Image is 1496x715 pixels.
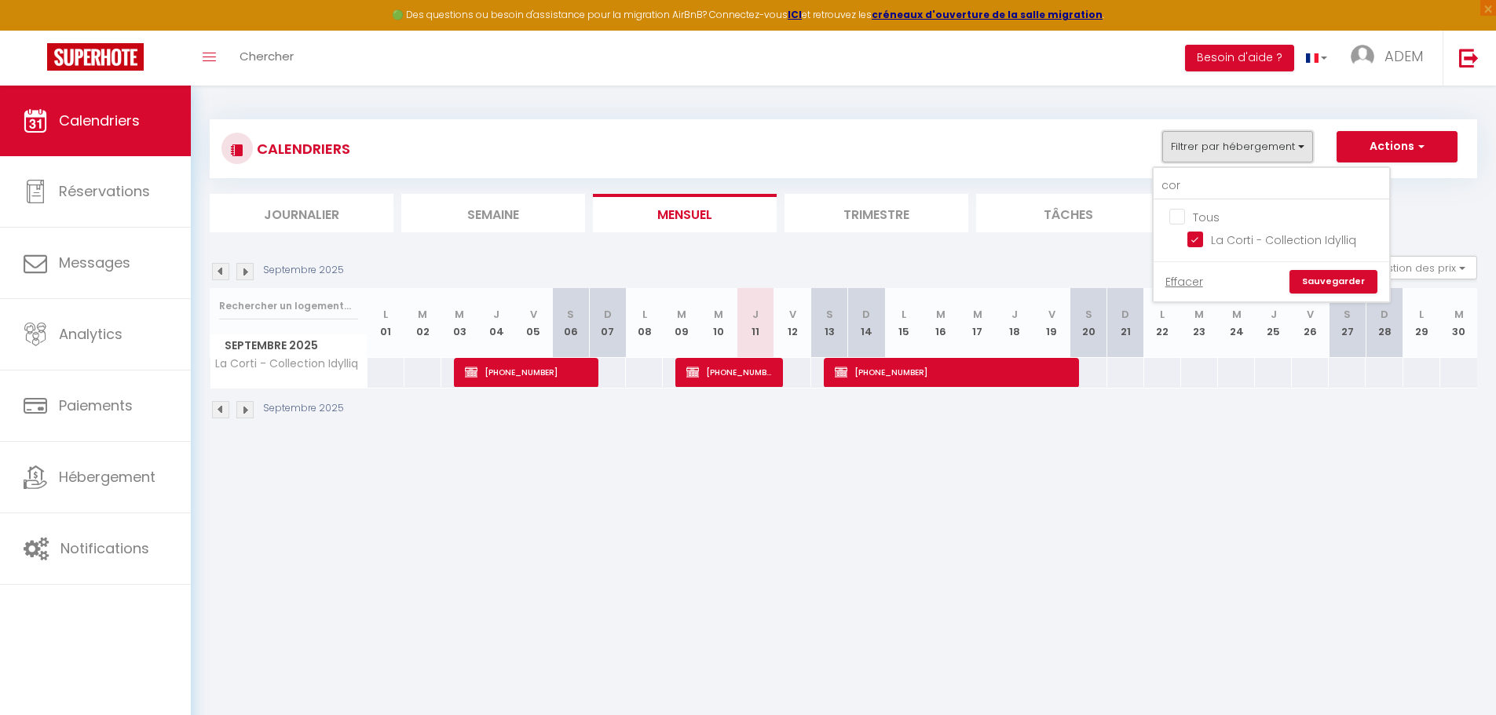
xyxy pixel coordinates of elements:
input: Rechercher un logement... [1154,172,1389,200]
button: Filtrer par hébergement [1162,131,1313,162]
th: 01 [368,288,404,358]
button: Besoin d'aide ? [1185,45,1294,71]
span: [PHONE_NUMBER] [835,357,1069,387]
li: Tâches [976,194,1160,232]
abbr: J [1271,307,1277,322]
th: 15 [885,288,922,358]
th: 08 [626,288,663,358]
li: Semaine [401,194,585,232]
th: 29 [1403,288,1440,358]
li: Trimestre [785,194,968,232]
th: 06 [552,288,589,358]
span: Notifications [60,538,149,558]
abbr: D [1121,307,1129,322]
th: 22 [1144,288,1181,358]
abbr: M [677,307,686,322]
abbr: D [1381,307,1388,322]
th: 02 [404,288,441,358]
span: Chercher [240,48,294,64]
span: Calendriers [59,111,140,130]
th: 04 [478,288,515,358]
abbr: S [1085,307,1092,322]
abbr: V [530,307,537,322]
input: Rechercher un logement... [219,292,358,320]
th: 05 [515,288,552,358]
span: [PHONE_NUMBER] [465,357,588,387]
a: Sauvegarder [1289,270,1377,294]
th: 28 [1366,288,1403,358]
h3: CALENDRIERS [253,131,350,166]
th: 23 [1181,288,1218,358]
img: ... [1351,45,1374,68]
abbr: L [1160,307,1165,322]
a: Effacer [1165,273,1203,290]
abbr: S [1344,307,1351,322]
li: Journalier [210,194,393,232]
abbr: J [752,307,759,322]
abbr: D [862,307,870,322]
a: Chercher [228,31,305,86]
th: 14 [848,288,885,358]
span: La Corti - Collection Idylliq [213,358,358,370]
abbr: V [1307,307,1314,322]
th: 24 [1218,288,1255,358]
th: 26 [1292,288,1329,358]
th: 30 [1440,288,1477,358]
span: [PHONE_NUMBER] [686,357,773,387]
abbr: L [642,307,647,322]
abbr: M [973,307,982,322]
abbr: J [493,307,499,322]
span: Analytics [59,324,123,344]
th: 18 [996,288,1033,358]
abbr: M [1454,307,1464,322]
abbr: L [1419,307,1424,322]
th: 25 [1255,288,1292,358]
abbr: M [936,307,946,322]
abbr: S [826,307,833,322]
abbr: M [1232,307,1242,322]
button: Gestion des prix [1360,256,1477,279]
abbr: M [455,307,464,322]
th: 21 [1107,288,1144,358]
th: 12 [774,288,811,358]
span: Réservations [59,181,150,201]
button: Actions [1337,131,1458,162]
span: Septembre 2025 [210,334,367,357]
abbr: M [1194,307,1204,322]
abbr: D [604,307,612,322]
th: 27 [1329,288,1366,358]
th: 03 [441,288,478,358]
th: 20 [1070,288,1107,358]
abbr: V [789,307,796,322]
span: Paiements [59,396,133,415]
abbr: L [383,307,388,322]
p: Septembre 2025 [263,263,344,278]
img: logout [1459,48,1479,67]
abbr: M [714,307,723,322]
a: créneaux d'ouverture de la salle migration [872,8,1103,21]
abbr: V [1048,307,1055,322]
th: 17 [959,288,996,358]
img: Super Booking [47,43,144,71]
abbr: M [418,307,427,322]
iframe: Chat [1429,644,1484,703]
th: 19 [1033,288,1070,358]
div: Filtrer par hébergement [1152,166,1391,303]
th: 09 [663,288,700,358]
th: 16 [922,288,959,358]
abbr: S [567,307,574,322]
span: ADEM [1384,46,1423,66]
span: Messages [59,253,130,272]
abbr: L [902,307,906,322]
a: ... ADEM [1339,31,1443,86]
a: ICI [788,8,802,21]
p: Septembre 2025 [263,401,344,416]
span: Hébergement [59,467,155,487]
button: Ouvrir le widget de chat LiveChat [13,6,60,53]
th: 13 [811,288,848,358]
abbr: J [1011,307,1018,322]
li: Mensuel [593,194,777,232]
th: 10 [700,288,737,358]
